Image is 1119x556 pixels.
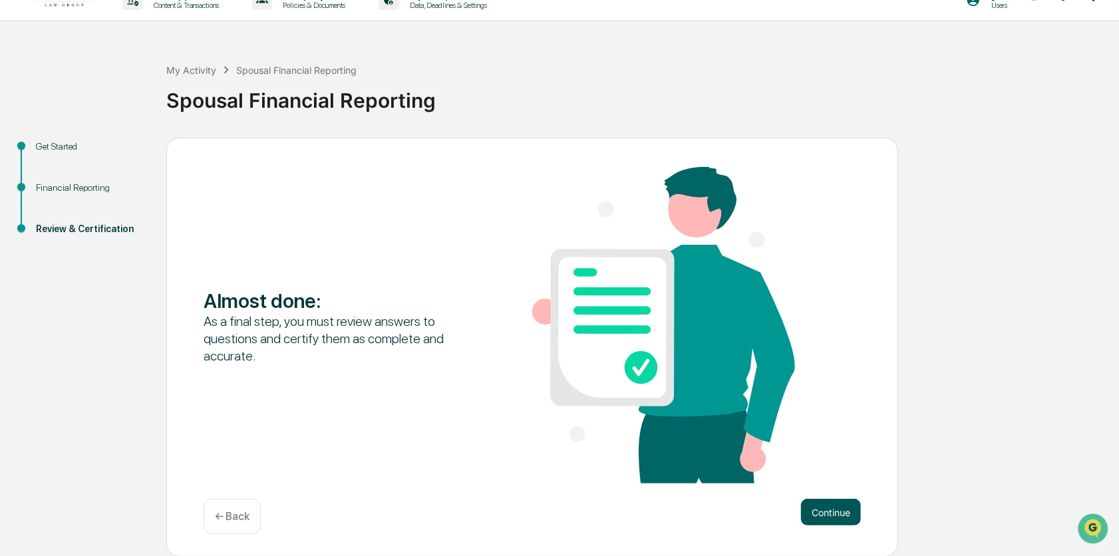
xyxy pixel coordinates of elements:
[27,168,86,181] span: Preclearance
[110,168,165,181] span: Attestations
[36,181,145,195] div: Financial Reporting
[272,1,352,10] p: Policies & Documents
[236,65,357,76] div: Spousal Financial Reporting
[226,106,242,122] button: Start new chat
[94,225,161,235] a: Powered byPylon
[13,102,37,126] img: 1746055101610-c473b297-6a78-478c-a979-82029cc54cd1
[36,140,145,154] div: Get Started
[801,499,861,525] button: Continue
[8,188,89,211] a: 🔎Data Lookup
[13,194,24,205] div: 🔎
[143,1,226,10] p: Content & Transactions
[399,1,494,10] p: Data, Deadlines & Settings
[8,162,91,186] a: 🖐️Preclearance
[204,313,466,364] div: As a final step, you must review answers to questions and certify them as complete and accurate.
[215,510,249,523] p: ← Back
[166,65,216,76] div: My Activity
[1076,512,1112,548] iframe: Open customer support
[166,78,1112,112] div: Spousal Financial Reporting
[96,169,107,180] div: 🗄️
[13,169,24,180] div: 🖐️
[204,289,466,313] div: Almost done :
[132,225,161,235] span: Pylon
[45,115,168,126] div: We're available if you need us!
[27,193,84,206] span: Data Lookup
[45,102,218,115] div: Start new chat
[532,167,795,484] img: Almost done
[36,222,145,236] div: Review & Certification
[13,28,242,49] p: How can we help?
[981,1,1072,10] p: Users
[91,162,170,186] a: 🗄️Attestations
